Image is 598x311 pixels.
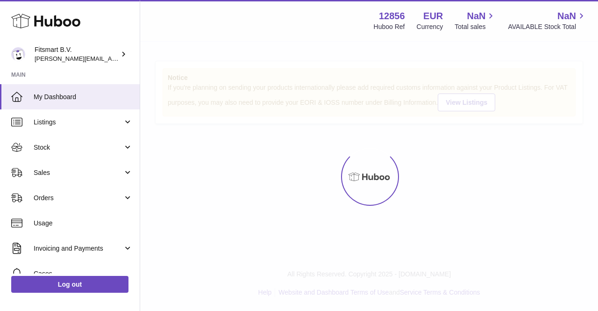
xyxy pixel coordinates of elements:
[455,22,496,31] span: Total sales
[34,269,133,278] span: Cases
[34,244,123,253] span: Invoicing and Payments
[34,168,123,177] span: Sales
[417,22,443,31] div: Currency
[374,22,405,31] div: Huboo Ref
[35,45,119,63] div: Fitsmart B.V.
[467,10,485,22] span: NaN
[34,93,133,101] span: My Dashboard
[34,194,123,203] span: Orders
[508,10,587,31] a: NaN AVAILABLE Stock Total
[455,10,496,31] a: NaN Total sales
[508,22,587,31] span: AVAILABLE Stock Total
[34,143,123,152] span: Stock
[379,10,405,22] strong: 12856
[11,276,128,293] a: Log out
[35,55,187,62] span: [PERSON_NAME][EMAIL_ADDRESS][DOMAIN_NAME]
[11,47,25,61] img: jonathan@leaderoo.com
[423,10,443,22] strong: EUR
[557,10,576,22] span: NaN
[34,219,133,228] span: Usage
[34,118,123,127] span: Listings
